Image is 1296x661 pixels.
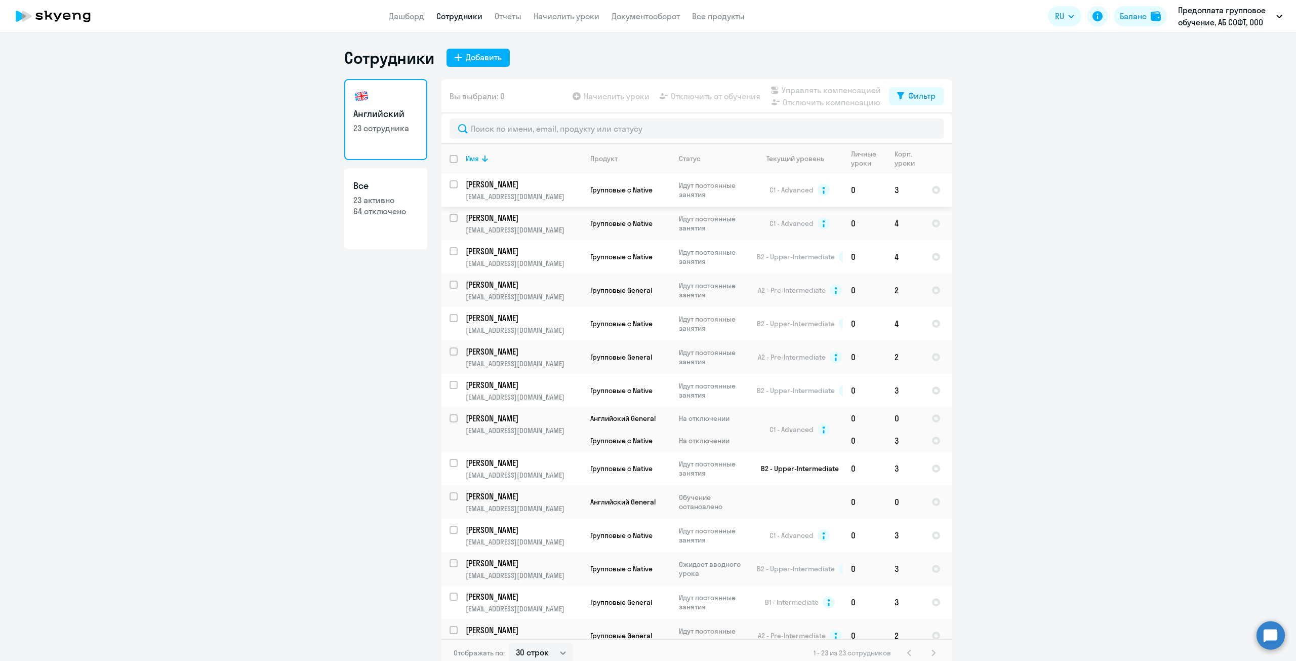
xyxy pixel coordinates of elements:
p: [PERSON_NAME] [466,179,580,190]
p: [EMAIL_ADDRESS][DOMAIN_NAME] [466,537,582,547]
p: [PERSON_NAME] [466,212,580,223]
p: [PERSON_NAME] [466,625,580,636]
span: C1 - Advanced [769,219,814,228]
td: 3 [886,519,923,552]
a: Документооборот [612,11,680,21]
td: 3 [886,173,923,207]
td: 0 [843,374,886,407]
td: 3 [886,452,923,485]
td: 0 [843,619,886,652]
td: 0 [843,519,886,552]
span: Групповые с Native [590,319,653,328]
a: [PERSON_NAME] [466,246,582,257]
a: [PERSON_NAME] [466,491,582,502]
p: [EMAIL_ADDRESS][DOMAIN_NAME] [466,604,582,613]
p: Ожидает вводного урока [679,560,748,578]
div: Текущий уровень [757,154,842,163]
td: 3 [886,374,923,407]
span: Групповые General [590,353,652,362]
span: Групповые с Native [590,464,653,473]
p: [EMAIL_ADDRESS][DOMAIN_NAME] [466,192,582,201]
td: 0 [843,485,886,519]
span: Групповые с Native [590,531,653,540]
p: Идут постоянные занятия [679,459,748,478]
h1: Сотрудники [344,48,434,68]
a: [PERSON_NAME] [466,212,582,223]
p: 23 сотрудника [353,123,418,134]
p: Идут постоянные занятия [679,593,748,611]
p: [EMAIL_ADDRESS][DOMAIN_NAME] [466,359,582,368]
span: C1 - Advanced [769,185,814,195]
p: Обучение остановлено [679,493,748,511]
p: Идут постоянные занятия [679,348,748,366]
span: Групповые General [590,631,652,640]
span: 1 - 23 из 23 сотрудников [814,648,891,657]
a: [PERSON_NAME] [466,625,582,636]
p: [EMAIL_ADDRESS][DOMAIN_NAME] [466,571,582,580]
a: Дашборд [389,11,424,21]
p: Идут постоянные занятия [679,381,748,400]
td: 3 [886,430,923,452]
p: [EMAIL_ADDRESS][DOMAIN_NAME] [466,471,582,480]
a: [PERSON_NAME] [466,346,582,357]
a: Все23 активно64 отключено [344,168,427,249]
td: 0 [886,407,923,430]
td: 0 [843,452,886,485]
button: Предоплата групповое обучение, АБ СОФТ, ООО [1173,4,1287,28]
div: Статус [679,154,701,163]
p: [PERSON_NAME] [466,346,580,357]
td: 0 [843,340,886,374]
button: Добавить [447,49,510,67]
div: Добавить [466,51,502,63]
div: Текущий уровень [766,154,824,163]
div: Фильтр [908,90,936,102]
a: [PERSON_NAME] [466,413,582,424]
a: [PERSON_NAME] [466,313,582,324]
td: 0 [843,240,886,274]
span: Групповые с Native [590,219,653,228]
a: [PERSON_NAME] [466,524,582,535]
h3: Все [353,179,418,192]
p: [EMAIL_ADDRESS][DOMAIN_NAME] [466,504,582,513]
div: Личные уроки [851,149,886,168]
p: [PERSON_NAME] [466,313,580,324]
p: [EMAIL_ADDRESS][DOMAIN_NAME] [466,225,582,235]
span: Групповые с Native [590,386,653,395]
p: [PERSON_NAME] [466,457,580,469]
span: A2 - Pre-Intermediate [758,286,826,295]
p: Идут постоянные занятия [679,315,748,333]
td: 2 [886,619,923,652]
span: C1 - Advanced [769,531,814,540]
td: 3 [886,552,923,586]
td: 4 [886,207,923,240]
td: 0 [843,430,886,452]
span: Групповые General [590,598,652,607]
div: Продукт [590,154,618,163]
p: [PERSON_NAME] [466,413,580,424]
p: [EMAIL_ADDRESS][DOMAIN_NAME] [466,426,582,435]
td: 3 [886,586,923,619]
p: [EMAIL_ADDRESS][DOMAIN_NAME] [466,638,582,647]
img: english [353,88,370,104]
p: [PERSON_NAME] [466,279,580,290]
span: C1 - Advanced [769,425,814,434]
span: B2 - Upper-Intermediate [757,252,835,261]
span: RU [1055,10,1064,22]
td: 0 [843,552,886,586]
p: Идут постоянные занятия [679,214,748,232]
span: B1 - Intermediate [765,598,819,607]
td: 2 [886,274,923,307]
p: Идут постоянные занятия [679,248,748,266]
td: 0 [843,407,886,430]
button: RU [1048,6,1081,26]
a: Начислить уроки [534,11,599,21]
span: B2 - Upper-Intermediate [757,564,835,573]
div: Корп. уроки [895,149,923,168]
p: 64 отключено [353,206,418,217]
p: Предоплата групповое обучение, АБ СОФТ, ООО [1178,4,1272,28]
a: Английский23 сотрудника [344,79,427,160]
p: [PERSON_NAME] [466,246,580,257]
button: Балансbalance [1114,6,1167,26]
p: [PERSON_NAME] [466,558,580,569]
